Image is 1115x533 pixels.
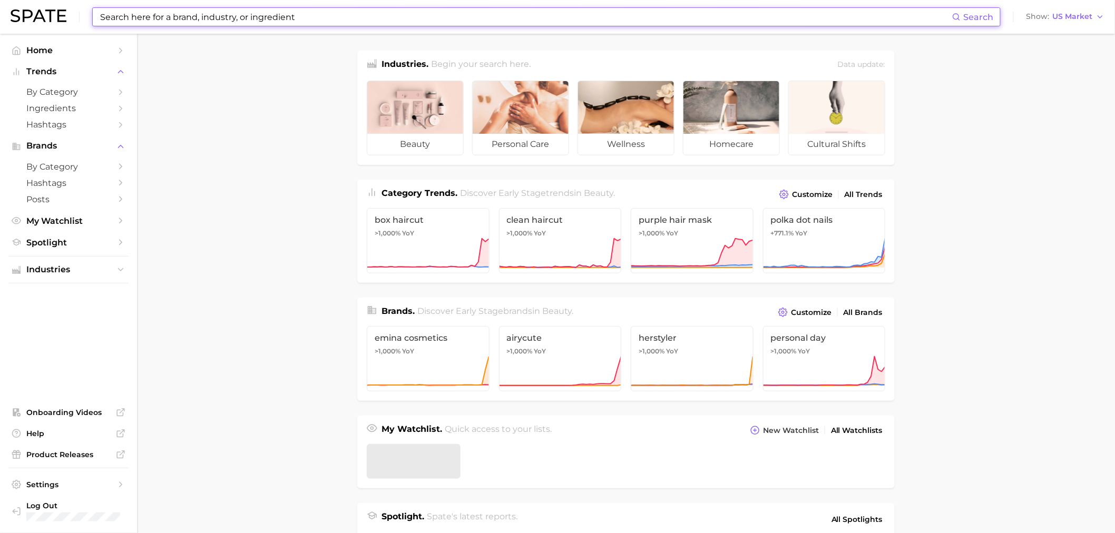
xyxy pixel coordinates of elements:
img: SPATE [11,9,66,22]
a: Hashtags [8,175,129,191]
a: All Brands [841,305,885,320]
a: Posts [8,191,129,208]
span: Search [964,12,994,22]
span: Customize [792,190,833,199]
span: cultural shifts [789,134,885,155]
span: All Spotlights [832,513,883,526]
button: Customize [777,187,835,202]
span: Discover Early Stage trends in . [461,188,615,198]
span: Trends [26,67,111,76]
span: New Watchlist [763,426,819,435]
a: My Watchlist [8,213,129,229]
span: Home [26,45,111,55]
span: wellness [578,134,674,155]
a: box haircut>1,000% YoY [367,208,490,273]
a: Home [8,42,129,58]
span: Category Trends . [382,188,457,198]
span: emina cosmetics [375,333,482,343]
a: Settings [8,477,129,492]
button: ShowUS Market [1024,10,1107,24]
a: purple hair mask>1,000% YoY [631,208,754,273]
span: clean haircut [507,215,614,225]
span: >1,000% [375,347,400,355]
h2: Begin your search here. [432,58,531,72]
span: YoY [666,229,678,238]
span: polka dot nails [771,215,878,225]
a: Hashtags [8,116,129,133]
span: YoY [666,347,678,356]
span: herstyler [639,333,746,343]
h1: My Watchlist. [382,423,442,438]
a: Help [8,426,129,441]
div: Data update: [838,58,885,72]
span: Brands [26,141,111,151]
h1: Spotlight. [382,510,424,528]
a: Ingredients [8,100,129,116]
span: Hashtags [26,120,111,130]
span: US Market [1053,14,1093,19]
span: Hashtags [26,178,111,188]
span: box haircut [375,215,482,225]
span: Show [1026,14,1050,19]
span: YoY [796,229,808,238]
span: Spotlight [26,238,111,248]
a: beauty [367,81,464,155]
span: >1,000% [375,229,400,237]
span: airycute [507,333,614,343]
span: Log Out [26,501,169,510]
span: Help [26,429,111,438]
a: herstyler>1,000% YoY [631,326,754,391]
a: All Watchlists [828,423,885,438]
a: Log out. Currently logged in with e-mail lauren.alexander@emersongroup.com. [8,498,129,525]
span: personal care [473,134,569,155]
span: >1,000% [639,347,664,355]
span: personal day [771,333,878,343]
span: YoY [534,347,546,356]
span: Brands . [382,306,415,316]
h2: Quick access to your lists. [445,423,552,438]
a: All Spotlights [829,510,885,528]
a: All Trends [842,187,885,202]
button: Trends [8,64,129,80]
span: >1,000% [639,229,664,237]
span: YoY [534,229,546,238]
span: beauty [584,188,614,198]
span: purple hair mask [639,215,746,225]
a: by Category [8,159,129,175]
span: homecare [683,134,779,155]
span: My Watchlist [26,216,111,226]
span: All Brands [844,308,883,317]
a: emina cosmetics>1,000% YoY [367,326,490,391]
input: Search here for a brand, industry, or ingredient [99,8,952,26]
a: Product Releases [8,447,129,462]
span: beauty [543,306,572,316]
span: by Category [26,162,111,172]
span: Discover Early Stage brands in . [418,306,574,316]
span: Onboarding Videos [26,408,111,417]
a: Spotlight [8,234,129,251]
span: >1,000% [771,347,797,355]
span: YoY [402,229,414,238]
a: cultural shifts [788,81,885,155]
span: All Trends [845,190,883,199]
span: All Watchlists [831,426,883,435]
span: YoY [402,347,414,356]
span: Ingredients [26,103,111,113]
span: Settings [26,480,111,489]
span: Customize [791,308,832,317]
button: Brands [8,138,129,154]
button: Industries [8,262,129,278]
span: by Category [26,87,111,97]
button: Customize [776,305,834,320]
a: Onboarding Videos [8,404,129,420]
span: +771.1% [771,229,794,237]
span: Posts [26,194,111,204]
h1: Industries. [382,58,428,72]
a: personal day>1,000% YoY [763,326,886,391]
a: wellness [578,81,674,155]
a: personal care [472,81,569,155]
button: New Watchlist [748,423,821,438]
span: >1,000% [507,229,533,237]
a: clean haircut>1,000% YoY [499,208,622,273]
span: Industries [26,265,111,274]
